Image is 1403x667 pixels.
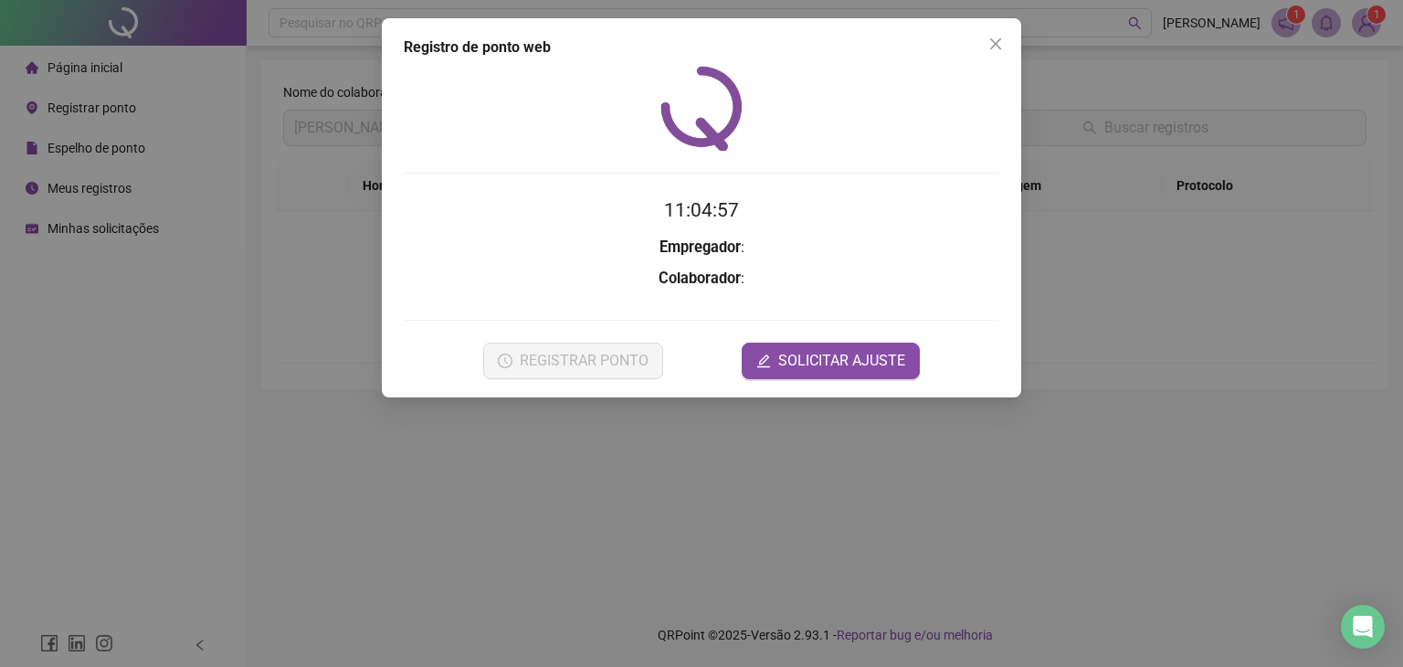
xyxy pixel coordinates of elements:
h3: : [404,267,999,291]
span: edit [756,354,771,368]
strong: Empregador [659,238,741,256]
div: Open Intercom Messenger [1341,605,1385,649]
span: close [988,37,1003,51]
div: Registro de ponto web [404,37,999,58]
strong: Colaborador [659,270,741,287]
img: QRPoint [660,66,743,151]
h3: : [404,236,999,259]
button: REGISTRAR PONTO [483,343,663,379]
time: 11:04:57 [664,199,739,221]
button: Close [981,29,1010,58]
span: SOLICITAR AJUSTE [778,350,905,372]
button: editSOLICITAR AJUSTE [742,343,920,379]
